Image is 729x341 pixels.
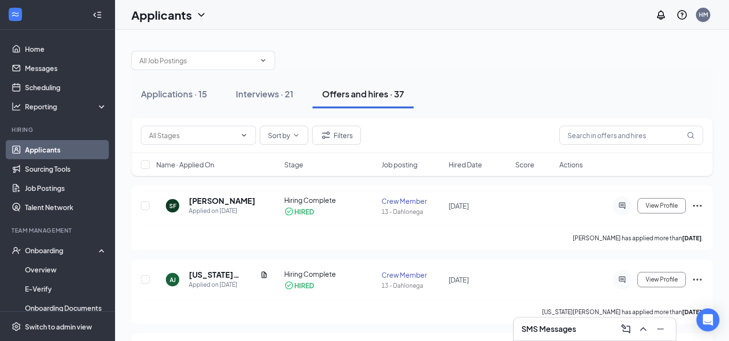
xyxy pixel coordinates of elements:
[189,206,255,216] div: Applied on [DATE]
[449,160,482,169] span: Hired Date
[12,102,21,111] svg: Analysis
[646,276,678,283] span: View Profile
[236,88,293,100] div: Interviews · 21
[189,280,268,290] div: Applied on [DATE]
[25,39,107,59] a: Home
[131,7,192,23] h1: Applicants
[676,9,688,21] svg: QuestionInfo
[637,272,686,287] button: View Profile
[93,10,102,20] svg: Collapse
[382,208,442,216] div: 13 - Dahlonega
[692,274,703,285] svg: Ellipses
[449,275,469,284] span: [DATE]
[169,202,176,210] div: SF
[515,160,534,169] span: Score
[292,131,300,139] svg: ChevronDown
[149,130,236,141] input: All Stages
[25,59,107,78] a: Messages
[653,321,668,337] button: Minimize
[196,9,207,21] svg: ChevronDown
[692,200,703,212] svg: Ellipses
[637,323,649,335] svg: ChevronUp
[25,198,107,217] a: Talent Network
[312,126,361,145] button: Filter Filters
[25,178,107,198] a: Job Postings
[260,271,268,279] svg: Document
[141,88,207,100] div: Applications · 15
[25,102,107,111] div: Reporting
[687,131,694,139] svg: MagnifyingGlass
[294,281,314,290] div: HIRED
[284,160,303,169] span: Stage
[284,269,376,279] div: Hiring Complete
[170,276,176,284] div: AJ
[284,281,294,290] svg: CheckmarkCircle
[521,324,576,334] h3: SMS Messages
[382,160,417,169] span: Job posting
[284,207,294,216] svg: CheckmarkCircle
[382,196,442,206] div: Crew Member
[382,282,442,290] div: 13 - Dahlonega
[322,88,404,100] div: Offers and hires · 37
[382,270,442,280] div: Crew Member
[11,10,20,19] svg: WorkstreamLogo
[682,308,702,316] b: [DATE]
[12,126,105,134] div: Hiring
[284,195,376,205] div: Hiring Complete
[25,159,107,178] a: Sourcing Tools
[25,322,92,331] div: Switch to admin view
[268,132,290,139] span: Sort by
[682,235,702,242] b: [DATE]
[636,321,651,337] button: ChevronUp
[139,55,255,66] input: All Job Postings
[156,160,214,169] span: Name · Applied On
[696,308,719,331] div: Open Intercom Messenger
[655,323,666,335] svg: Minimize
[542,308,703,316] p: [US_STATE][PERSON_NAME] has applied more than .
[25,246,99,255] div: Onboarding
[620,323,632,335] svg: ComposeMessage
[12,246,21,255] svg: UserCheck
[618,321,634,337] button: ComposeMessage
[25,140,107,159] a: Applicants
[259,57,267,64] svg: ChevronDown
[616,202,628,210] svg: ActiveChat
[320,129,332,141] svg: Filter
[189,270,256,280] h5: [US_STATE] [PERSON_NAME]
[449,201,469,210] span: [DATE]
[25,260,107,279] a: Overview
[294,207,314,216] div: HIRED
[12,226,105,235] div: Team Management
[25,298,107,317] a: Onboarding Documents
[559,160,583,169] span: Actions
[559,126,703,145] input: Search in offers and hires
[646,202,678,209] span: View Profile
[25,78,107,97] a: Scheduling
[240,131,248,139] svg: ChevronDown
[573,234,703,242] p: [PERSON_NAME] has applied more than .
[637,198,686,213] button: View Profile
[189,196,255,206] h5: [PERSON_NAME]
[616,276,628,283] svg: ActiveChat
[260,126,308,145] button: Sort byChevronDown
[699,11,708,19] div: HM
[12,322,21,331] svg: Settings
[655,9,667,21] svg: Notifications
[25,279,107,298] a: E-Verify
